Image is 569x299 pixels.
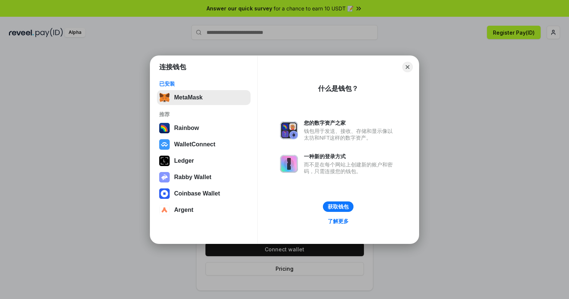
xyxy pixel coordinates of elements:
button: Rabby Wallet [157,170,251,185]
div: 钱包用于发送、接收、存储和显示像以太坊和NFT这样的数字资产。 [304,128,396,141]
div: Coinbase Wallet [174,190,220,197]
div: 了解更多 [328,218,349,225]
div: 一种新的登录方式 [304,153,396,160]
button: 获取钱包 [323,201,353,212]
button: Rainbow [157,121,251,136]
div: 您的数字资产之家 [304,120,396,126]
div: WalletConnect [174,141,216,148]
div: 而不是在每个网站上创建新的账户和密码，只需连接您的钱包。 [304,161,396,175]
div: 获取钱包 [328,203,349,210]
div: Rabby Wallet [174,174,211,181]
div: 已安装 [159,80,248,87]
div: MetaMask [174,94,202,101]
img: svg+xml,%3Csvg%20width%3D%2228%22%20height%3D%2228%22%20viewBox%3D%220%200%2028%2028%22%20fill%3D... [159,139,170,150]
button: Argent [157,203,251,217]
div: Rainbow [174,125,199,131]
img: svg+xml,%3Csvg%20xmlns%3D%22http%3A%2F%2Fwww.w3.org%2F2000%2Fsvg%22%20fill%3D%22none%22%20viewBox... [280,155,298,173]
h1: 连接钱包 [159,63,186,71]
button: Coinbase Wallet [157,186,251,201]
img: svg+xml,%3Csvg%20width%3D%2228%22%20height%3D%2228%22%20viewBox%3D%220%200%2028%2028%22%20fill%3D... [159,205,170,215]
div: 什么是钱包？ [318,84,358,93]
img: svg+xml,%3Csvg%20xmlns%3D%22http%3A%2F%2Fwww.w3.org%2F2000%2Fsvg%22%20fill%3D%22none%22%20viewBox... [159,172,170,182]
button: Close [402,62,413,72]
div: Ledger [174,158,194,164]
img: svg+xml,%3Csvg%20width%3D%2228%22%20height%3D%2228%22%20viewBox%3D%220%200%2028%2028%22%20fill%3D... [159,188,170,199]
img: svg+xml,%3Csvg%20xmlns%3D%22http%3A%2F%2Fwww.w3.org%2F2000%2Fsvg%22%20fill%3D%22none%22%20viewBox... [280,121,298,139]
img: svg+xml,%3Csvg%20width%3D%22120%22%20height%3D%22120%22%20viewBox%3D%220%200%20120%20120%22%20fil... [159,123,170,133]
button: MetaMask [157,90,251,105]
img: svg+xml,%3Csvg%20xmlns%3D%22http%3A%2F%2Fwww.w3.org%2F2000%2Fsvg%22%20width%3D%2228%22%20height%3... [159,156,170,166]
a: 了解更多 [323,216,353,226]
div: 推荐 [159,111,248,118]
button: Ledger [157,153,251,168]
img: svg+xml,%3Csvg%20fill%3D%22none%22%20height%3D%2233%22%20viewBox%3D%220%200%2035%2033%22%20width%... [159,92,170,103]
button: WalletConnect [157,137,251,152]
div: Argent [174,207,194,213]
